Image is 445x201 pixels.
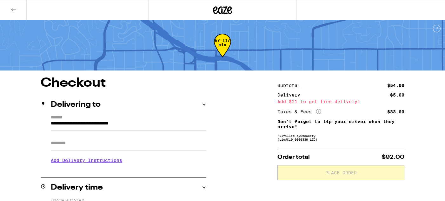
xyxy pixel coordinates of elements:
[277,99,404,104] div: Add $21 to get free delivery!
[51,168,206,173] p: We'll contact you at when we arrive
[277,154,310,160] span: Order total
[382,154,404,160] span: $92.00
[277,119,404,129] p: Don't forget to tip your driver when they arrive!
[277,109,321,115] div: Taxes & Fees
[325,171,357,175] span: Place Order
[387,110,404,114] div: $33.00
[277,93,305,97] div: Delivery
[387,83,404,88] div: $54.00
[277,83,305,88] div: Subtotal
[41,77,206,90] h1: Checkout
[51,101,101,109] h2: Delivering to
[277,165,404,180] button: Place Order
[214,38,231,62] div: 57-117 min
[51,184,103,191] h2: Delivery time
[51,153,206,168] h3: Add Delivery Instructions
[390,93,404,97] div: $5.00
[277,134,404,141] div: Fulfilled by Growcery (Lic# C10-0000336-LIC )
